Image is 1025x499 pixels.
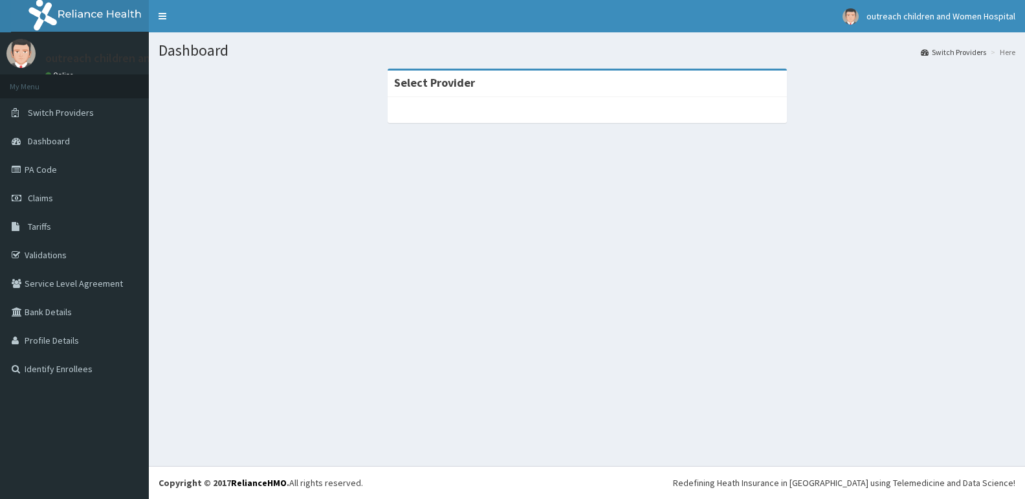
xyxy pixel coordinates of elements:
a: RelianceHMO [231,477,287,489]
img: User Image [843,8,859,25]
div: Redefining Heath Insurance in [GEOGRAPHIC_DATA] using Telemedicine and Data Science! [673,476,1015,489]
span: outreach children and Women Hospital [866,10,1015,22]
img: User Image [6,39,36,68]
li: Here [987,47,1015,58]
span: Dashboard [28,135,70,147]
strong: Copyright © 2017 . [159,477,289,489]
span: Switch Providers [28,107,94,118]
strong: Select Provider [394,75,475,90]
span: Tariffs [28,221,51,232]
h1: Dashboard [159,42,1015,59]
p: outreach children and Women Hospital [45,52,242,64]
span: Claims [28,192,53,204]
footer: All rights reserved. [149,466,1025,499]
a: Switch Providers [921,47,986,58]
a: Online [45,71,76,80]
